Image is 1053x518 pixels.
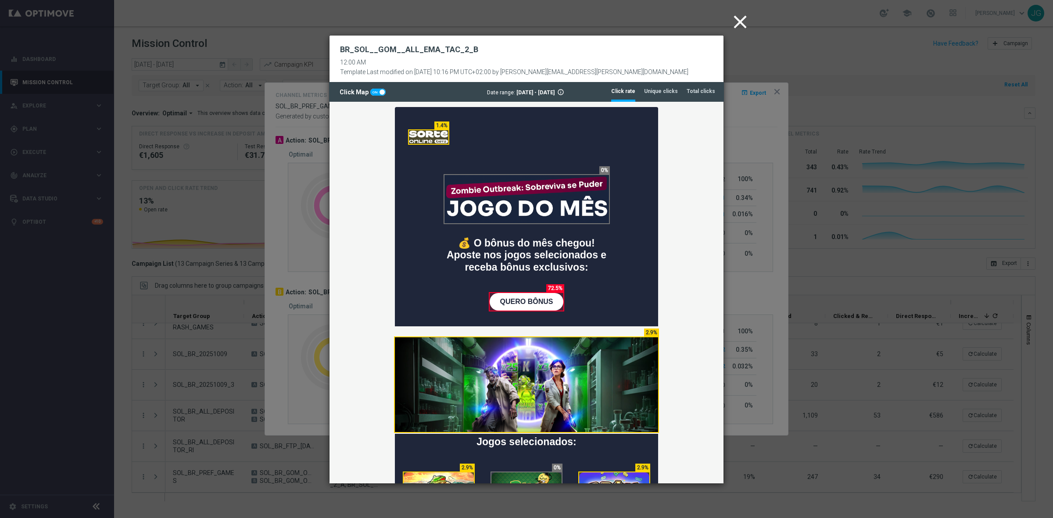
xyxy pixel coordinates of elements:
[557,89,564,96] i: info_outline
[728,9,755,36] button: close
[729,11,751,33] i: close
[687,88,715,95] tab-header: Total clicks
[79,29,119,43] img: SORTE ONLINE
[160,192,234,209] a: QUERO BÔNUS
[516,89,555,96] span: [DATE] - [DATE]
[171,196,224,204] span: QUERO BÔNUS
[611,88,635,95] tab-header: Click rate
[83,335,311,347] h1: Jogos selecionados:
[340,66,688,76] div: Template Last modified on [DATE] 10:16 PM UTC+02:00 by [PERSON_NAME][EMAIL_ADDRESS][PERSON_NAME][...
[97,124,297,172] h1: 💰 O bônus do mês chegou! Aposte nos jogos selecionados e receba bônus exclusivos:
[487,89,515,96] span: Date range:
[644,88,678,95] tab-header: Unique clicks
[340,59,688,66] div: 12:00 AM
[340,89,370,96] span: Click Map
[340,44,478,55] h2: BR_SOL__GOM__ALL_EMA_TAC_2_B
